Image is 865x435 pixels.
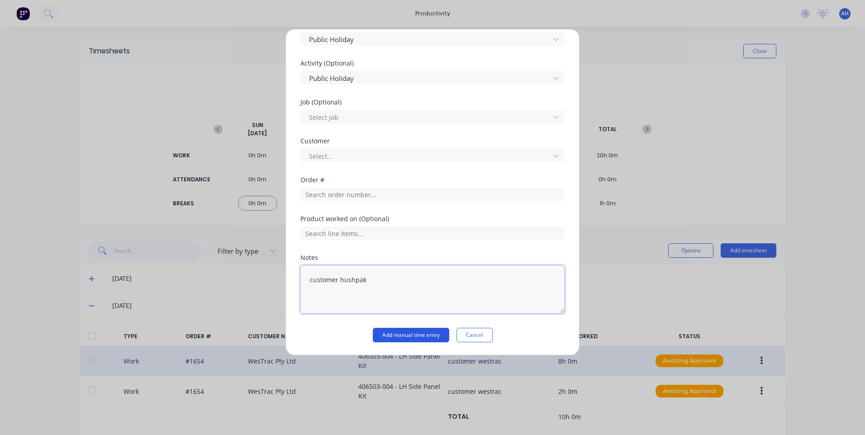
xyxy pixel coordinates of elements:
[300,99,565,105] div: Job (Optional)
[300,138,565,144] div: Customer
[300,255,565,261] div: Notes
[300,265,565,313] textarea: customer hushpak
[300,60,565,66] div: Activity (Optional)
[373,328,449,342] button: Add manual time entry
[300,216,565,222] div: Product worked on (Optional)
[300,188,565,201] input: Search order number...
[300,227,565,240] input: Search line items...
[300,177,565,183] div: Order #
[456,328,493,342] button: Cancel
